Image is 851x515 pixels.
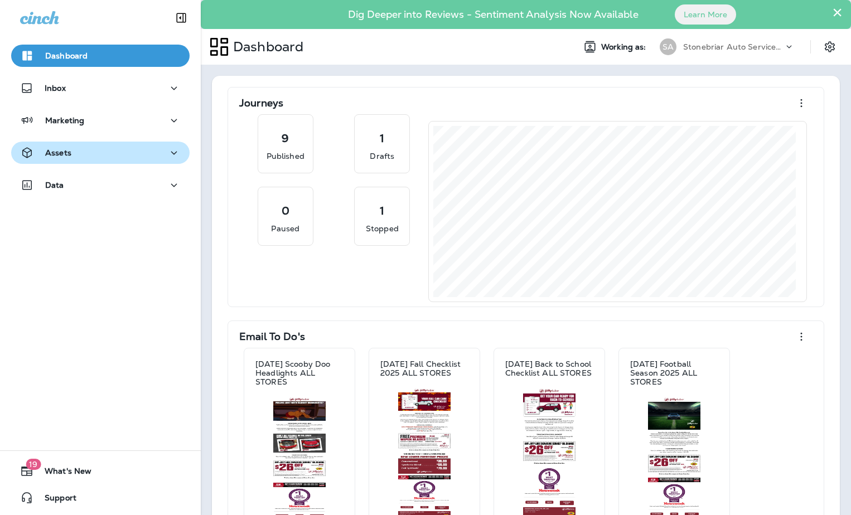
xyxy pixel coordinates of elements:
[11,174,190,196] button: Data
[660,38,676,55] div: SA
[239,98,283,109] p: Journeys
[282,133,289,144] p: 9
[45,116,84,125] p: Marketing
[255,359,344,386] p: [DATE] Scooby Doo Headlights ALL STORES
[601,42,649,52] span: Working as:
[11,142,190,164] button: Assets
[832,3,843,21] button: Close
[11,109,190,132] button: Marketing
[380,205,384,216] p: 1
[380,133,384,144] p: 1
[11,460,190,482] button: 19What's New
[630,359,718,386] p: [DATE] Football Season 2025 ALL STORES
[239,331,305,342] p: Email To Do's
[229,38,303,55] p: Dashboard
[45,51,88,60] p: Dashboard
[675,4,736,25] button: Learn More
[45,84,66,93] p: Inbox
[33,493,76,507] span: Support
[11,45,190,67] button: Dashboard
[370,150,394,162] p: Drafts
[267,150,304,162] p: Published
[820,37,840,57] button: Settings
[505,359,593,377] p: [DATE] Back to School Checklist ALL STORES
[366,223,399,234] p: Stopped
[11,77,190,99] button: Inbox
[683,42,784,51] p: Stonebriar Auto Services Group
[316,13,671,16] p: Dig Deeper into Reviews - Sentiment Analysis Now Available
[380,359,468,377] p: [DATE] Fall Checklist 2025 ALL STORES
[33,467,91,480] span: What's New
[271,223,299,234] p: Paused
[45,148,71,157] p: Assets
[166,7,197,29] button: Collapse Sidebar
[45,181,64,190] p: Data
[282,205,289,216] p: 0
[11,487,190,509] button: Support
[26,459,41,470] span: 19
